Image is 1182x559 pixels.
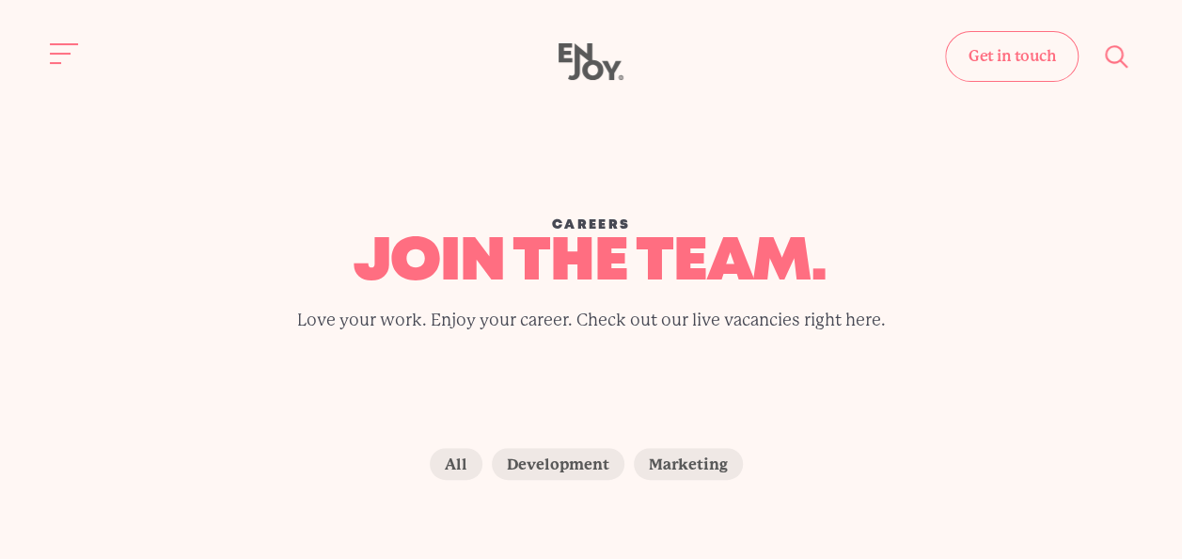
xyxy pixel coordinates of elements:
button: Site navigation [45,34,85,73]
label: Development [492,448,624,480]
div: Careers [195,215,988,235]
a: Get in touch [945,31,1079,82]
button: Site search [1097,37,1137,76]
label: Marketing [634,448,743,480]
p: Love your work. Enjoy your career. Check out our live vacancies right here. [195,308,988,332]
label: All [430,448,482,480]
span: join the team. [353,236,826,290]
